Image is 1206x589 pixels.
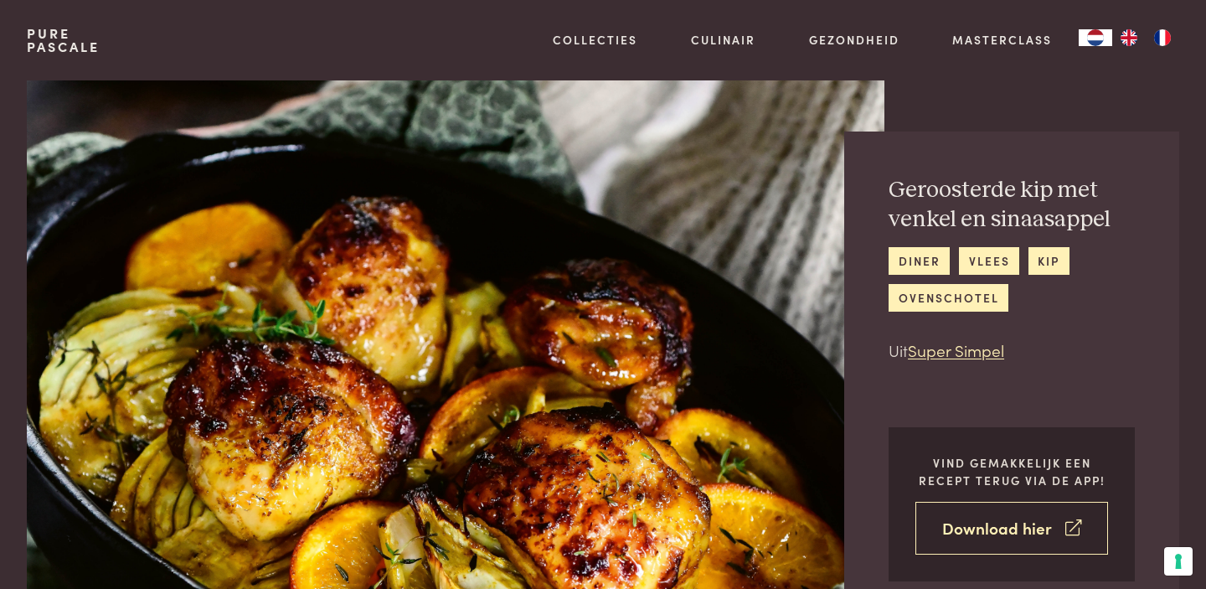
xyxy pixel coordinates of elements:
[553,31,637,49] a: Collecties
[1028,247,1069,275] a: kip
[809,31,899,49] a: Gezondheid
[889,284,1008,312] a: ovenschotel
[915,502,1108,555] a: Download hier
[1146,29,1179,46] a: FR
[27,27,100,54] a: PurePascale
[889,338,1135,363] p: Uit
[1079,29,1179,46] aside: Language selected: Nederlands
[1112,29,1179,46] ul: Language list
[959,247,1019,275] a: vlees
[1112,29,1146,46] a: EN
[1079,29,1112,46] div: Language
[1164,547,1193,576] button: Uw voorkeuren voor toestemming voor trackingtechnologieën
[691,31,755,49] a: Culinair
[889,247,950,275] a: diner
[915,454,1108,488] p: Vind gemakkelijk een recept terug via de app!
[1079,29,1112,46] a: NL
[908,338,1004,361] a: Super Simpel
[889,176,1135,234] h2: Geroosterde kip met venkel en sinaasappel
[952,31,1052,49] a: Masterclass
